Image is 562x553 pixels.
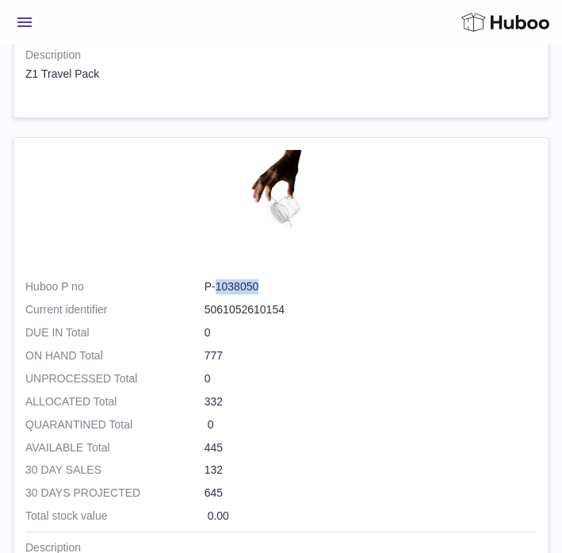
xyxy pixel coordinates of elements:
td: 445 [25,440,537,463]
td: 645 [25,486,537,509]
strong: ON HAND Total [25,348,205,363]
td: 777 [25,348,537,371]
strong: DUE IN Total [25,325,205,340]
dd: P-1038050 [205,279,537,294]
span: 0 [208,418,214,431]
strong: 30 DAY SALES [25,463,205,478]
img: product image [242,150,321,255]
strong: Total stock value [25,509,205,524]
strong: 30 DAYS PROJECTED [25,486,205,501]
dt: Huboo P no [25,279,205,294]
td: 332 [25,394,537,417]
dd: 5061052610154 [205,302,537,317]
dt: Current identifier [25,302,205,317]
strong: ALLOCATED Total [25,394,205,409]
strong: AVAILABLE Total [25,440,205,455]
div: Z1 Travel Pack [25,67,537,82]
td: 132 [25,463,537,486]
td: 0 [25,325,537,348]
strong: Description [25,48,537,67]
td: 0 [25,371,537,394]
strong: UNPROCESSED Total [25,371,205,386]
span: 0.00 [208,509,229,522]
strong: QUARANTINED Total [25,417,205,432]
